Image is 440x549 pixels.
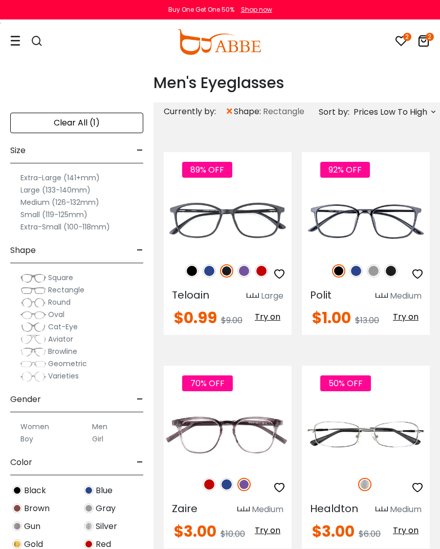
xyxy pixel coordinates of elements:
label: Extra-Small (100-118mm) [20,221,110,233]
img: Gray [84,503,94,513]
img: Square.png [20,273,46,283]
img: Blue [220,478,233,491]
span: 50% OFF [320,375,371,391]
span: Polit [310,288,332,302]
span: Brown [24,502,50,515]
span: 89% OFF [182,162,232,178]
h1: Men's Eyeglasses [153,74,292,92]
button: Try on [390,310,422,324]
div: Currently by: [164,102,225,121]
label: Boy [20,433,33,445]
img: Rectangle.png [20,285,46,295]
span: Rectangle [48,285,84,295]
span: $6.00 [359,528,381,540]
div: Buy One Get One 50% [168,5,234,14]
span: Cat-Eye [48,322,78,332]
img: Gun [12,521,22,531]
span: $3.00 [312,520,355,542]
span: - [137,238,143,263]
span: 70% OFF [182,375,233,391]
span: Varieties [48,371,79,381]
label: Medium (126-132mm) [20,196,99,208]
span: Teloain [172,288,209,302]
img: Matte Black [384,264,398,278]
span: Try on [255,524,280,536]
label: Men [92,420,107,433]
img: Red [84,539,94,549]
img: Purple [237,264,251,278]
span: Try on [255,311,280,323]
span: Blue [96,484,113,497]
img: Purple [237,478,251,491]
span: - [137,387,143,412]
span: $9.00 [221,314,243,326]
img: Silver Healdton - Metal ,Adjust Nose Pads [302,403,430,467]
span: Color [10,450,32,475]
span: Gun [24,520,40,533]
span: - [137,450,143,475]
img: Purple Zaire - TR ,Universal Bridge Fit [164,403,292,467]
img: size ruler [376,506,388,514]
label: Women [20,420,49,433]
span: Browline [48,346,77,356]
img: Silver [84,521,94,531]
img: Varieties.png [20,371,46,382]
span: Round [48,297,71,307]
button: Try on [252,310,283,324]
img: Round.png [20,298,46,308]
div: Medium [252,503,283,516]
span: Shape [10,238,36,263]
span: $3.00 [174,520,216,542]
img: Blue [349,264,363,278]
label: Girl [92,433,103,445]
img: Matte-black Teloain - TR ,Light Weight [164,189,292,253]
img: Silver [358,478,371,491]
img: abbeglasses.com [177,29,261,55]
span: Geometric [48,358,87,369]
span: Square [48,272,73,283]
span: × [225,102,234,121]
img: Cat-Eye.png [20,322,46,332]
a: 2 [395,37,407,49]
img: Brown [12,503,22,513]
i: 2 [403,33,411,41]
a: 2 [417,37,430,49]
img: Gray [367,264,380,278]
span: $0.99 [174,307,217,329]
div: Medium [390,290,422,302]
label: Large (133-140mm) [20,184,91,196]
img: Blue [84,485,94,495]
img: Black Polit - TR ,Universal Bridge Fit [302,189,430,253]
span: Try on [393,311,419,323]
span: Gray [96,502,116,515]
img: Red [255,264,268,278]
img: Oval.png [20,310,46,320]
img: size ruler [376,292,388,300]
img: Aviator.png [20,334,46,345]
button: Try on [252,524,283,537]
span: Try on [393,524,419,536]
img: size ruler [237,506,250,514]
img: Black [185,264,199,278]
img: Gold [12,539,22,549]
img: Blue [203,264,216,278]
div: Shop now [241,5,272,14]
img: Browline.png [20,347,46,357]
img: Black [12,485,22,495]
span: $13.00 [355,314,379,326]
span: Oval [48,309,64,320]
a: Shop now [236,5,272,14]
span: Sort by: [319,106,349,118]
span: shape: [234,105,263,118]
img: Black [332,264,345,278]
img: size ruler [247,292,259,300]
span: Size [10,138,26,163]
button: Try on [390,524,422,537]
img: Red [203,478,216,491]
span: Healdton [310,501,358,516]
span: Aviator [48,334,73,344]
